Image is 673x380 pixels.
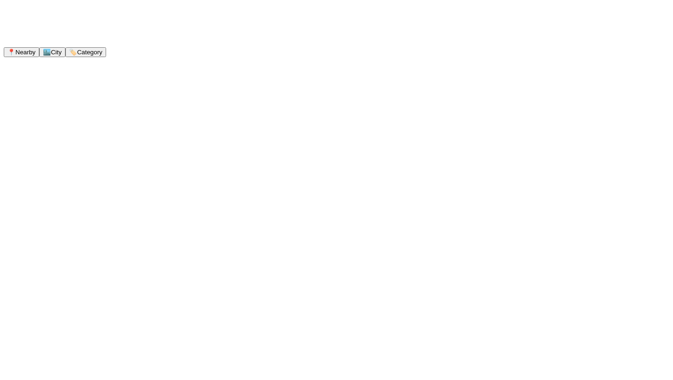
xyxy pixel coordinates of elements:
[51,49,62,56] span: City
[4,47,39,57] button: 📍Nearby
[77,49,102,56] span: Category
[69,49,77,56] span: 🏷️
[65,47,106,57] button: 🏷️Category
[15,49,36,56] span: Nearby
[7,49,15,56] span: 📍
[43,49,51,56] span: 🏙️
[39,47,65,57] button: 🏙️City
